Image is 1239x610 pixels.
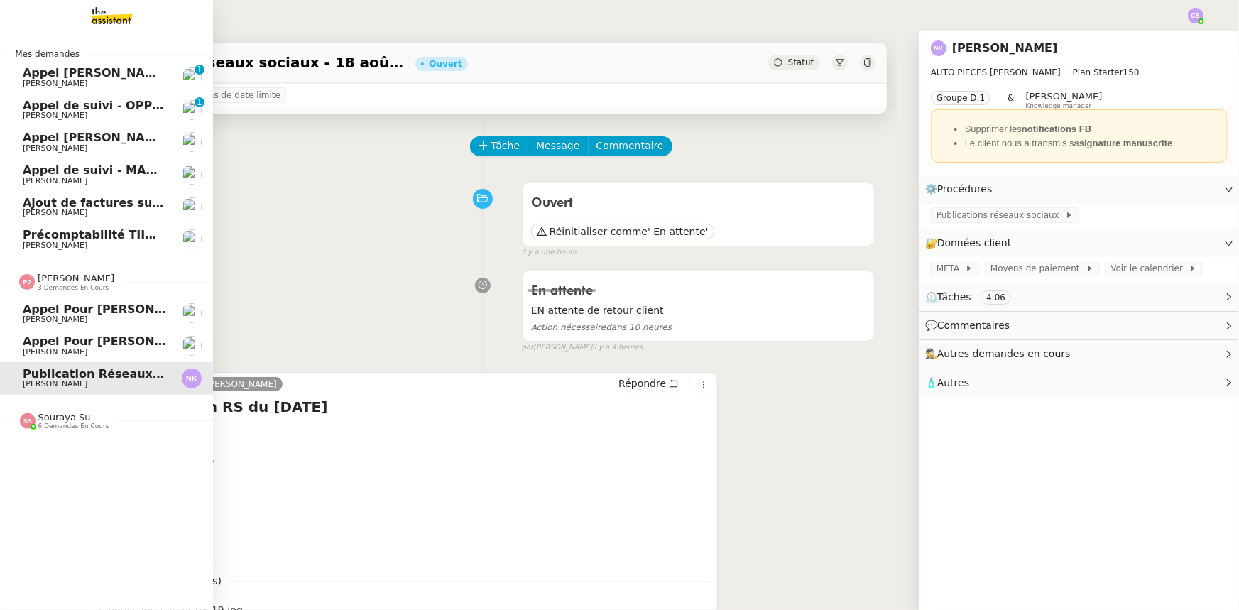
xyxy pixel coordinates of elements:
img: users%2FyAaYa0thh1TqqME0LKuif5ROJi43%2Favatar%2F3a825d04-53b1-4b39-9daa-af456df7ce53 [182,229,202,249]
span: Répondre [618,376,666,391]
span: Knowledge manager [1026,102,1092,110]
h4: Re: Publication RS du [DATE] [97,397,712,417]
small: [PERSON_NAME] [522,342,643,354]
span: Mes demandes [6,47,88,61]
div: ⚙️Procédures [919,175,1239,203]
span: En attente [531,285,593,298]
nz-tag: Groupe D.1 [931,91,990,105]
button: Message [528,136,588,156]
a: [PERSON_NAME] [952,41,1058,55]
li: Le client nous a transmis sa [965,136,1222,151]
span: ⏲️ [925,291,1023,303]
span: 6 demandes en cours [38,423,109,430]
span: Tâche [491,138,520,154]
span: Commentaire [596,138,664,154]
img: svg [182,369,202,388]
span: Plan Starter [1073,67,1123,77]
span: Appel de suivi - OPP7178 - TEMPO COURTAGE [23,99,313,112]
img: users%2FW4OQjB9BRtYK2an7yusO0WsYLsD3%2Favatar%2F28027066-518b-424c-8476-65f2e549ac29 [182,100,202,120]
span: [PERSON_NAME] [23,79,87,88]
div: Ouvert [430,60,462,68]
span: Commentaires [937,320,1010,331]
span: Autres [937,377,969,388]
span: Appel [PERSON_NAME] [23,131,169,144]
span: ' En attente' [648,224,708,239]
a: [PERSON_NAME] [200,378,283,391]
img: svg [19,274,35,290]
span: [PERSON_NAME] [23,143,87,153]
span: & [1008,91,1014,109]
span: 💬 [925,320,1016,331]
span: 🧴 [925,377,969,388]
span: EN attente de retour client [531,303,866,319]
span: par [522,342,534,354]
img: users%2FW4OQjB9BRtYK2an7yusO0WsYLsD3%2Favatar%2F28027066-518b-424c-8476-65f2e549ac29 [182,303,202,323]
span: Appel pour [PERSON_NAME] [23,334,203,348]
img: svg [20,413,36,429]
app-user-label: Knowledge manager [1026,91,1103,109]
span: [PERSON_NAME] [23,176,87,185]
nz-badge-sup: 1 [195,65,204,75]
div: 🕵️Autres demandes en cours [919,340,1239,368]
span: Voir le calendrier [1111,261,1189,276]
div: 🧴Autres [919,369,1239,397]
span: Publication réseaux sociaux - 18 août 2025 [23,367,305,381]
span: [PERSON_NAME] [23,241,87,250]
nz-tag: 4:06 [981,290,1011,305]
img: users%2F7nLfdXEOePNsgCtodsK58jnyGKv1%2Favatar%2FIMG_1682.jpeg [182,197,202,217]
span: Appel [PERSON_NAME] [23,66,169,80]
span: [PERSON_NAME] [23,379,87,388]
span: ⚙️ [925,181,999,197]
span: Appel de suivi - MADFLY - [PERSON_NAME] [23,163,295,177]
span: Ajout de factures sur la plateforme Jefacture [23,196,310,209]
span: [PERSON_NAME] [23,315,87,324]
span: Données client [937,237,1012,249]
span: Action nécessaire [531,322,606,332]
p: 1 [197,65,202,77]
span: Publications réseaux sociaux [937,208,1065,222]
div: 💬Commentaires [919,312,1239,339]
img: users%2FW4OQjB9BRtYK2an7yusO0WsYLsD3%2Favatar%2F28027066-518b-424c-8476-65f2e549ac29 [182,67,202,87]
span: META [937,261,965,276]
span: 🕵️ [925,348,1077,359]
button: Répondre [613,376,684,391]
span: Publication réseaux sociaux - 18 août 2025 [96,55,404,70]
li: Supprimer les [965,122,1222,136]
span: Ouvert [531,197,573,209]
span: AUTO PIECES [PERSON_NAME] [931,67,1061,77]
button: Tâche [470,136,529,156]
span: Moyens de paiement [990,261,1085,276]
span: Statut [788,58,814,67]
span: [PERSON_NAME] [23,347,87,356]
img: users%2FW4OQjB9BRtYK2an7yusO0WsYLsD3%2Favatar%2F28027066-518b-424c-8476-65f2e549ac29 [182,132,202,152]
span: Souraya Su [38,412,91,423]
span: dans 10 heures [531,322,672,332]
span: [PERSON_NAME] [38,273,114,283]
span: Procédures [937,183,993,195]
img: svg [931,40,946,56]
span: 150 [1123,67,1140,77]
span: [PERSON_NAME] [23,208,87,217]
img: users%2FW4OQjB9BRtYK2an7yusO0WsYLsD3%2Favatar%2F28027066-518b-424c-8476-65f2e549ac29 [182,165,202,185]
span: il y a 4 heures [592,342,643,354]
span: Précomptabilité TIIME CRMOPS - août 2025 [23,228,300,241]
span: 🔐 [925,235,1017,251]
img: svg [1188,8,1203,23]
span: Appel pour [PERSON_NAME] [23,303,203,316]
span: Tâches [937,291,971,303]
nz-badge-sup: 1 [195,97,204,107]
strong: signature manuscrite [1079,138,1173,148]
div: ⏲️Tâches 4:06 [919,283,1239,311]
div: Ci-joint la publication du jour, [97,452,712,466]
div: Bonjour, [97,424,712,438]
span: il y a une heure [522,246,577,258]
p: 1 [197,97,202,110]
span: Réinitialiser comme [550,224,648,239]
strong: notifications FB [1022,124,1091,134]
span: Message [536,138,579,154]
span: [PERSON_NAME] [23,111,87,120]
img: users%2FW4OQjB9BRtYK2an7yusO0WsYLsD3%2Favatar%2F28027066-518b-424c-8476-65f2e549ac29 [182,336,202,356]
span: Autres demandes en cours [937,348,1071,359]
div: 🔐Données client [919,229,1239,257]
span: Pas de date limite [204,88,280,102]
